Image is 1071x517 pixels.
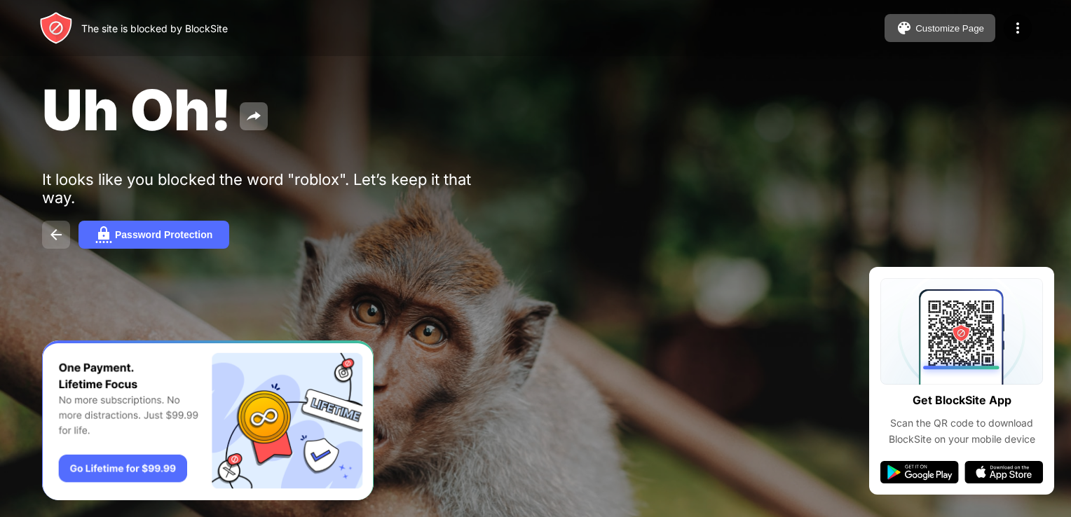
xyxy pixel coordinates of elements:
[913,390,1011,411] div: Get BlockSite App
[81,22,228,34] div: The site is blocked by BlockSite
[39,11,73,45] img: header-logo.svg
[48,226,64,243] img: back.svg
[245,108,262,125] img: share.svg
[42,340,374,501] iframe: Banner
[115,229,212,240] div: Password Protection
[79,221,229,249] button: Password Protection
[880,278,1043,385] img: qrcode.svg
[896,20,913,36] img: pallet.svg
[1009,20,1026,36] img: menu-icon.svg
[42,170,475,207] div: It looks like you blocked the word "roblox". Let’s keep it that way.
[95,226,112,243] img: password.svg
[880,415,1043,447] div: Scan the QR code to download BlockSite on your mobile device
[915,23,984,34] div: Customize Page
[964,461,1043,483] img: app-store.svg
[42,76,231,144] span: Uh Oh!
[885,14,995,42] button: Customize Page
[880,461,959,483] img: google-play.svg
